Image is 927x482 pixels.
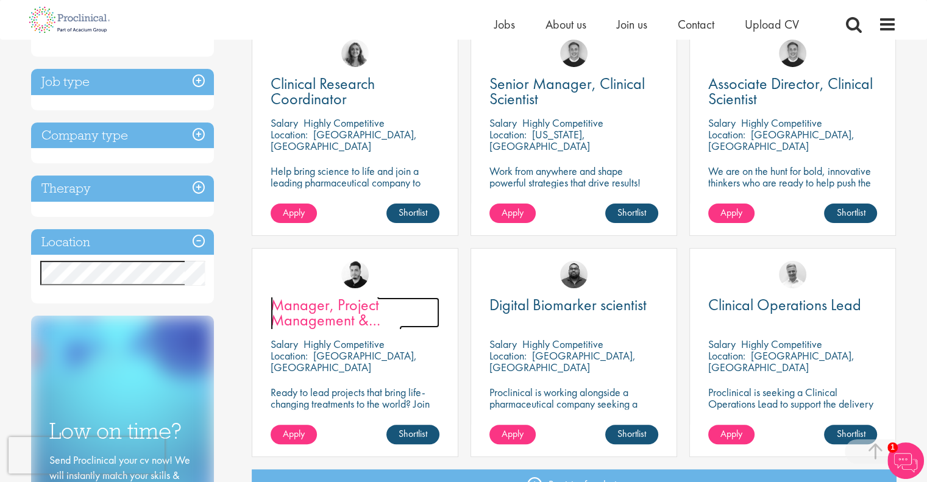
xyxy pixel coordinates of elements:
[304,116,385,130] p: Highly Competitive
[271,349,417,374] p: [GEOGRAPHIC_DATA], [GEOGRAPHIC_DATA]
[386,425,439,444] a: Shortlist
[708,425,755,444] a: Apply
[617,16,647,32] a: Join us
[824,425,877,444] a: Shortlist
[489,127,527,141] span: Location:
[49,419,196,443] h3: Low on time?
[489,294,647,315] span: Digital Biomarker scientist
[502,206,524,219] span: Apply
[271,349,308,363] span: Location:
[708,165,877,211] p: We are on the hunt for bold, innovative thinkers who are ready to help push the boundaries of sci...
[341,261,369,288] img: Anderson Maldonado
[386,204,439,223] a: Shortlist
[489,349,636,374] p: [GEOGRAPHIC_DATA], [GEOGRAPHIC_DATA]
[271,127,417,153] p: [GEOGRAPHIC_DATA], [GEOGRAPHIC_DATA]
[887,442,898,453] span: 1
[522,116,603,130] p: Highly Competitive
[489,297,658,313] a: Digital Biomarker scientist
[720,206,742,219] span: Apply
[271,165,439,223] p: Help bring science to life and join a leading pharmaceutical company to play a key role in delive...
[708,294,861,315] span: Clinical Operations Lead
[283,427,305,440] span: Apply
[824,204,877,223] a: Shortlist
[522,337,603,351] p: Highly Competitive
[708,116,736,130] span: Salary
[489,165,658,211] p: Work from anywhere and shape powerful strategies that drive results! Enjoy the freedom of remote ...
[271,297,439,328] a: Manager, Project Management & Operational Delivery
[489,204,536,223] a: Apply
[779,261,806,288] img: Joshua Bye
[708,73,873,109] span: Associate Director, Clinical Scientist
[708,204,755,223] a: Apply
[605,425,658,444] a: Shortlist
[741,116,822,130] p: Highly Competitive
[341,40,369,67] img: Jackie Cerchio
[304,337,385,351] p: Highly Competitive
[708,349,745,363] span: Location:
[708,386,877,421] p: Proclinical is seeking a Clinical Operations Lead to support the delivery of clinical trials in o...
[271,425,317,444] a: Apply
[741,337,822,351] p: Highly Competitive
[489,116,517,130] span: Salary
[271,386,439,444] p: Ready to lead projects that bring life-changing treatments to the world? Join our client at the f...
[545,16,586,32] a: About us
[720,427,742,440] span: Apply
[489,337,517,351] span: Salary
[489,127,590,153] p: [US_STATE], [GEOGRAPHIC_DATA]
[489,425,536,444] a: Apply
[31,69,214,95] h3: Job type
[9,437,165,473] iframe: reCAPTCHA
[489,349,527,363] span: Location:
[271,73,375,109] span: Clinical Research Coordinator
[887,442,924,479] img: Chatbot
[31,122,214,149] h3: Company type
[502,427,524,440] span: Apply
[271,116,298,130] span: Salary
[560,40,588,67] img: Bo Forsen
[271,204,317,223] a: Apply
[779,40,806,67] img: Bo Forsen
[708,127,745,141] span: Location:
[560,261,588,288] img: Ashley Bennett
[31,229,214,255] h3: Location
[31,175,214,202] h3: Therapy
[271,76,439,107] a: Clinical Research Coordinator
[489,73,645,109] span: Senior Manager, Clinical Scientist
[708,349,854,374] p: [GEOGRAPHIC_DATA], [GEOGRAPHIC_DATA]
[494,16,515,32] a: Jobs
[708,127,854,153] p: [GEOGRAPHIC_DATA], [GEOGRAPHIC_DATA]
[605,204,658,223] a: Shortlist
[489,76,658,107] a: Senior Manager, Clinical Scientist
[283,206,305,219] span: Apply
[708,297,877,313] a: Clinical Operations Lead
[271,127,308,141] span: Location:
[489,386,658,444] p: Proclinical is working alongside a pharmaceutical company seeking a Digital Biomarker Scientist t...
[708,76,877,107] a: Associate Director, Clinical Scientist
[271,337,298,351] span: Salary
[745,16,799,32] a: Upload CV
[271,294,402,346] span: Manager, Project Management & Operational Delivery
[708,337,736,351] span: Salary
[678,16,714,32] a: Contact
